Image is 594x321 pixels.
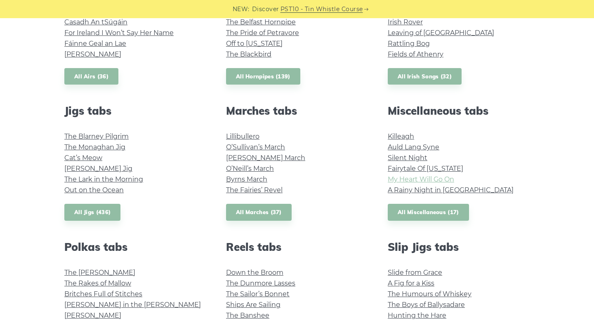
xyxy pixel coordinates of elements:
[226,301,280,309] a: Ships Are Sailing
[226,143,285,151] a: O’Sullivan’s March
[388,104,530,117] h2: Miscellaneous tabs
[233,5,250,14] span: NEW:
[280,5,363,14] a: PST10 - Tin Whistle Course
[388,312,446,319] a: Hunting the Hare
[64,269,135,276] a: The [PERSON_NAME]
[226,241,368,253] h2: Reels tabs
[226,290,290,298] a: The Sailor’s Bonnet
[64,50,121,58] a: [PERSON_NAME]
[226,18,296,26] a: The Belfast Hornpipe
[64,132,129,140] a: The Blarney Pilgrim
[226,204,292,221] a: All Marches (37)
[226,132,259,140] a: Lillibullero
[226,186,283,194] a: The Fairies’ Revel
[388,204,469,221] a: All Miscellaneous (17)
[226,312,269,319] a: The Banshee
[226,50,271,58] a: The Blackbird
[64,204,120,221] a: All Jigs (436)
[388,165,463,172] a: Fairytale Of [US_STATE]
[226,175,267,183] a: Byrns March
[64,301,201,309] a: [PERSON_NAME] in the [PERSON_NAME]
[388,279,434,287] a: A Fig for a Kiss
[64,186,124,194] a: Out on the Ocean
[64,104,206,117] h2: Jigs tabs
[64,279,131,287] a: The Rakes of Mallow
[64,40,126,47] a: Fáinne Geal an Lae
[226,154,305,162] a: [PERSON_NAME] March
[388,40,430,47] a: Rattling Bog
[64,68,118,85] a: All Airs (36)
[64,290,142,298] a: Britches Full of Stitches
[388,175,454,183] a: My Heart Will Go On
[388,132,414,140] a: Killeagh
[388,50,443,58] a: Fields of Athenry
[64,29,174,37] a: For Ireland I Won’t Say Her Name
[226,165,274,172] a: O’Neill’s March
[388,29,494,37] a: Leaving of [GEOGRAPHIC_DATA]
[226,68,300,85] a: All Hornpipes (139)
[64,143,125,151] a: The Monaghan Jig
[388,68,462,85] a: All Irish Songs (32)
[388,154,427,162] a: Silent Night
[226,279,295,287] a: The Dunmore Lasses
[388,290,471,298] a: The Humours of Whiskey
[388,241,530,253] h2: Slip Jigs tabs
[64,175,143,183] a: The Lark in the Morning
[252,5,279,14] span: Discover
[388,18,423,26] a: Irish Rover
[64,165,132,172] a: [PERSON_NAME] Jig
[226,269,283,276] a: Down the Broom
[388,301,465,309] a: The Boys of Ballysadare
[388,186,514,194] a: A Rainy Night in [GEOGRAPHIC_DATA]
[64,312,121,319] a: [PERSON_NAME]
[226,40,283,47] a: Off to [US_STATE]
[388,269,442,276] a: Slide from Grace
[226,29,299,37] a: The Pride of Petravore
[226,104,368,117] h2: Marches tabs
[64,18,127,26] a: Casadh An tSúgáin
[388,143,439,151] a: Auld Lang Syne
[64,241,206,253] h2: Polkas tabs
[64,154,102,162] a: Cat’s Meow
